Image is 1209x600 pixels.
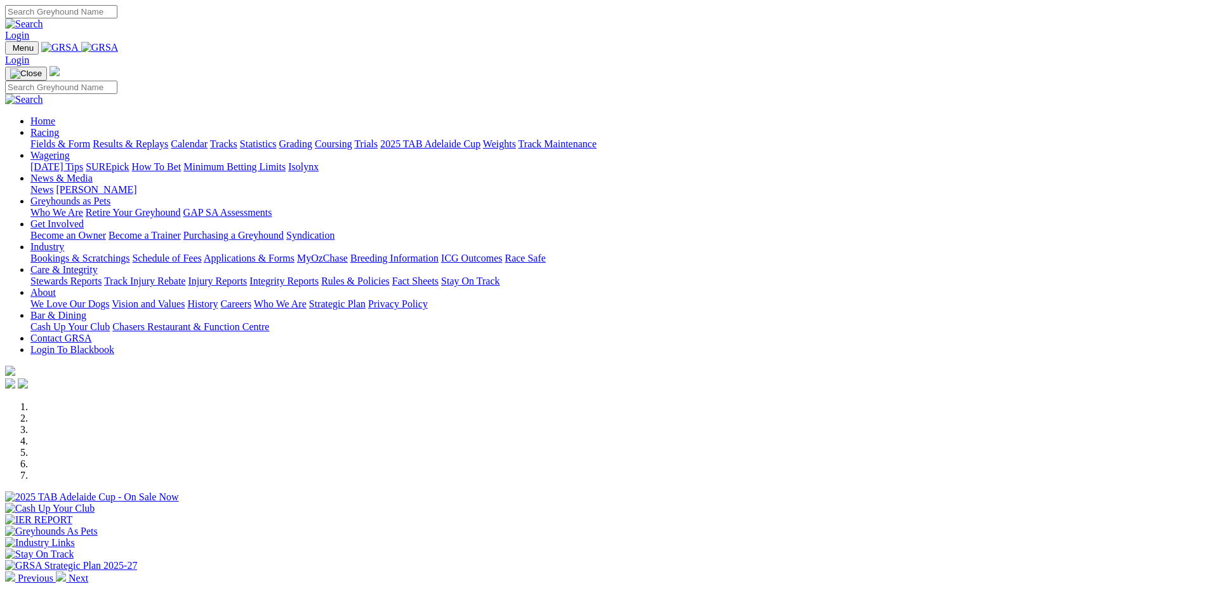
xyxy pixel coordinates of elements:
[5,81,117,94] input: Search
[30,344,114,355] a: Login To Blackbook
[5,537,75,549] img: Industry Links
[30,230,1204,241] div: Get Involved
[18,378,28,389] img: twitter.svg
[254,298,307,309] a: Who We Are
[30,161,83,172] a: [DATE] Tips
[5,30,29,41] a: Login
[5,491,179,503] img: 2025 TAB Adelaide Cup - On Sale Now
[30,138,1204,150] div: Racing
[5,549,74,560] img: Stay On Track
[519,138,597,149] a: Track Maintenance
[109,230,181,241] a: Become a Trainer
[5,18,43,30] img: Search
[240,138,277,149] a: Statistics
[392,276,439,286] a: Fact Sheets
[30,253,129,263] a: Bookings & Scratchings
[132,161,182,172] a: How To Bet
[171,138,208,149] a: Calendar
[5,5,117,18] input: Search
[321,276,390,286] a: Rules & Policies
[30,321,110,332] a: Cash Up Your Club
[286,230,334,241] a: Syndication
[5,560,137,571] img: GRSA Strategic Plan 2025-27
[56,573,88,583] a: Next
[30,287,56,298] a: About
[315,138,352,149] a: Coursing
[93,138,168,149] a: Results & Replays
[183,161,286,172] a: Minimum Betting Limits
[30,218,84,229] a: Get Involved
[5,571,15,582] img: chevron-left-pager-white.svg
[41,42,79,53] img: GRSA
[10,69,42,79] img: Close
[30,207,83,218] a: Who We Are
[5,503,95,514] img: Cash Up Your Club
[69,573,88,583] span: Next
[112,298,185,309] a: Vision and Values
[30,321,1204,333] div: Bar & Dining
[30,138,90,149] a: Fields & Form
[132,253,201,263] a: Schedule of Fees
[5,94,43,105] img: Search
[188,276,247,286] a: Injury Reports
[30,230,106,241] a: Become an Owner
[220,298,251,309] a: Careers
[112,321,269,332] a: Chasers Restaurant & Function Centre
[30,264,98,275] a: Care & Integrity
[30,298,109,309] a: We Love Our Dogs
[187,298,218,309] a: History
[18,573,53,583] span: Previous
[483,138,516,149] a: Weights
[104,276,185,286] a: Track Injury Rebate
[30,116,55,126] a: Home
[30,276,102,286] a: Stewards Reports
[5,366,15,376] img: logo-grsa-white.png
[30,184,1204,196] div: News & Media
[441,276,499,286] a: Stay On Track
[309,298,366,309] a: Strategic Plan
[30,150,70,161] a: Wagering
[350,253,439,263] a: Breeding Information
[81,42,119,53] img: GRSA
[30,207,1204,218] div: Greyhounds as Pets
[30,184,53,195] a: News
[86,161,129,172] a: SUREpick
[30,196,110,206] a: Greyhounds as Pets
[5,573,56,583] a: Previous
[204,253,294,263] a: Applications & Forms
[30,161,1204,173] div: Wagering
[56,184,136,195] a: [PERSON_NAME]
[249,276,319,286] a: Integrity Reports
[5,526,98,537] img: Greyhounds As Pets
[354,138,378,149] a: Trials
[368,298,428,309] a: Privacy Policy
[297,253,348,263] a: MyOzChase
[5,67,47,81] button: Toggle navigation
[183,207,272,218] a: GAP SA Assessments
[5,378,15,389] img: facebook.svg
[56,571,66,582] img: chevron-right-pager-white.svg
[30,276,1204,287] div: Care & Integrity
[30,241,64,252] a: Industry
[30,253,1204,264] div: Industry
[505,253,545,263] a: Race Safe
[30,173,93,183] a: News & Media
[30,127,59,138] a: Racing
[279,138,312,149] a: Grading
[13,43,34,53] span: Menu
[30,298,1204,310] div: About
[86,207,181,218] a: Retire Your Greyhound
[441,253,502,263] a: ICG Outcomes
[30,333,91,343] a: Contact GRSA
[30,310,86,321] a: Bar & Dining
[5,41,39,55] button: Toggle navigation
[210,138,237,149] a: Tracks
[50,66,60,76] img: logo-grsa-white.png
[5,514,72,526] img: IER REPORT
[288,161,319,172] a: Isolynx
[5,55,29,65] a: Login
[380,138,480,149] a: 2025 TAB Adelaide Cup
[183,230,284,241] a: Purchasing a Greyhound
